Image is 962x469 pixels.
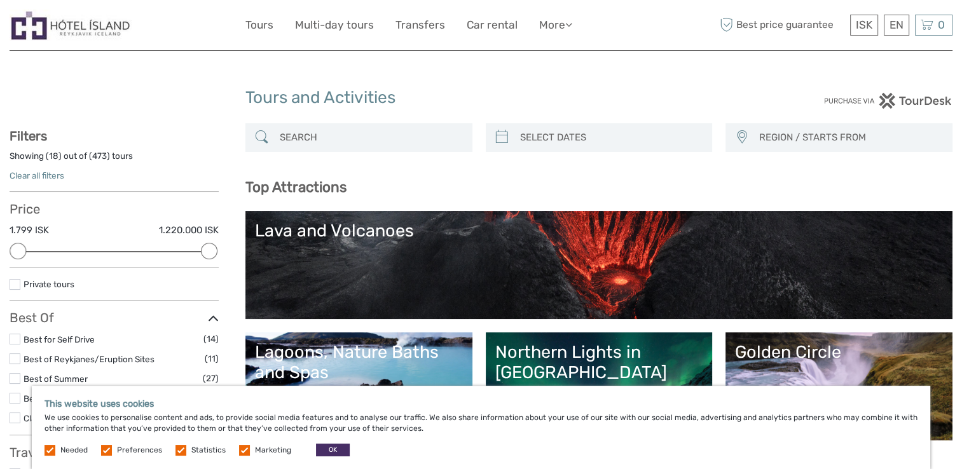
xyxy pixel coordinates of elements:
[515,126,706,149] input: SELECT DATES
[203,332,219,346] span: (14)
[255,342,463,431] a: Lagoons, Nature Baths and Spas
[203,371,219,386] span: (27)
[10,224,49,237] label: 1.799 ISK
[92,150,107,162] label: 473
[295,16,374,34] a: Multi-day tours
[10,201,219,217] h3: Price
[10,150,219,170] div: Showing ( ) out of ( ) tours
[49,150,58,162] label: 18
[191,445,226,456] label: Statistics
[275,126,466,149] input: SEARCH
[32,386,930,469] div: We use cookies to personalise content and ads, to provide social media features and to analyse ou...
[245,179,347,196] b: Top Attractions
[467,16,518,34] a: Car rental
[10,128,47,144] strong: Filters
[24,393,79,404] a: Best of Winter
[24,413,75,423] a: Classic Tours
[18,22,144,32] p: We're away right now. Please check back later!
[884,15,909,36] div: EN
[717,15,847,36] span: Best price guarantee
[255,342,463,383] div: Lagoons, Nature Baths and Spas
[495,342,703,383] div: Northern Lights in [GEOGRAPHIC_DATA]
[117,445,162,456] label: Preferences
[856,18,872,31] span: ISK
[146,20,161,35] button: Open LiveChat chat widget
[10,10,132,41] img: Hótel Ísland
[245,16,273,34] a: Tours
[10,310,219,325] h3: Best Of
[60,445,88,456] label: Needed
[316,444,350,456] button: OK
[24,374,88,384] a: Best of Summer
[495,342,703,431] a: Northern Lights in [GEOGRAPHIC_DATA]
[255,221,943,241] div: Lava and Volcanoes
[10,170,64,180] a: Clear all filters
[205,351,219,366] span: (11)
[936,18,947,31] span: 0
[24,354,155,364] a: Best of Reykjanes/Eruption Sites
[159,224,219,237] label: 1.220.000 ISK
[753,127,946,148] button: REGION / STARTS FROM
[255,221,943,309] a: Lava and Volcanoes
[395,16,445,34] a: Transfers
[735,342,943,431] a: Golden Circle
[539,16,572,34] a: More
[255,445,291,456] label: Marketing
[10,445,219,460] h3: Travel Method
[823,93,952,109] img: PurchaseViaTourDesk.png
[24,279,74,289] a: Private tours
[45,398,917,409] h5: This website uses cookies
[24,334,95,344] a: Best for Self Drive
[735,342,943,362] div: Golden Circle
[245,88,717,108] h1: Tours and Activities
